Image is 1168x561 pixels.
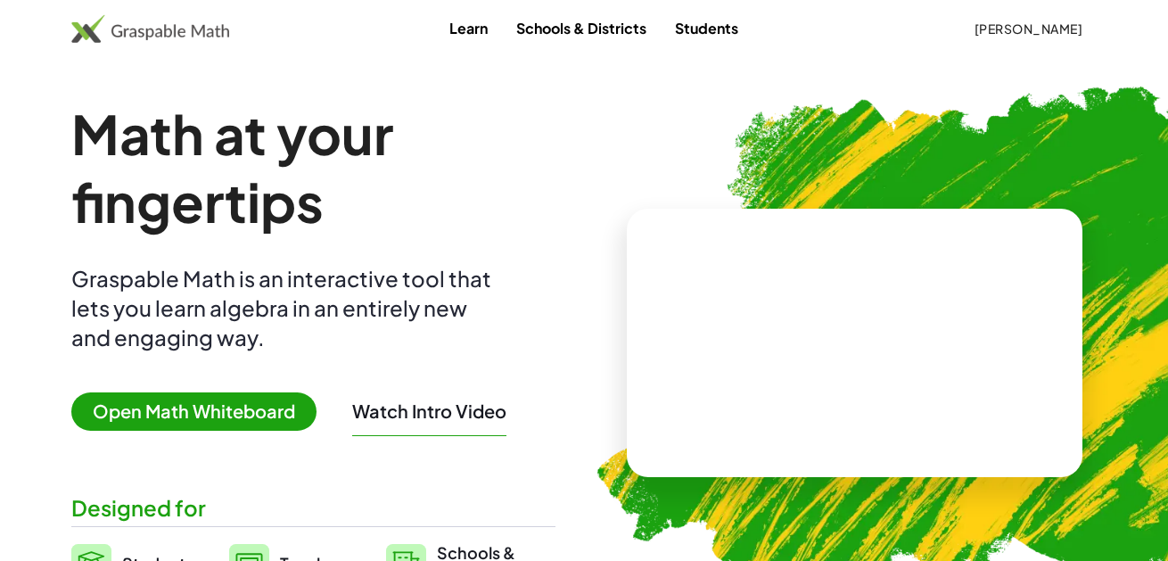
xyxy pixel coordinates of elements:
[435,12,502,45] a: Learn
[71,264,499,352] div: Graspable Math is an interactive tool that lets you learn algebra in an entirely new and engaging...
[661,12,753,45] a: Students
[71,493,555,523] div: Designed for
[502,12,661,45] a: Schools & Districts
[721,276,989,410] video: What is this? This is dynamic math notation. Dynamic math notation plays a central role in how Gr...
[71,100,555,235] h1: Math at your fingertips
[352,400,506,423] button: Watch Intro Video
[71,403,331,422] a: Open Math Whiteboard
[974,21,1082,37] span: [PERSON_NAME]
[71,392,317,431] span: Open Math Whiteboard
[959,12,1097,45] button: [PERSON_NAME]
